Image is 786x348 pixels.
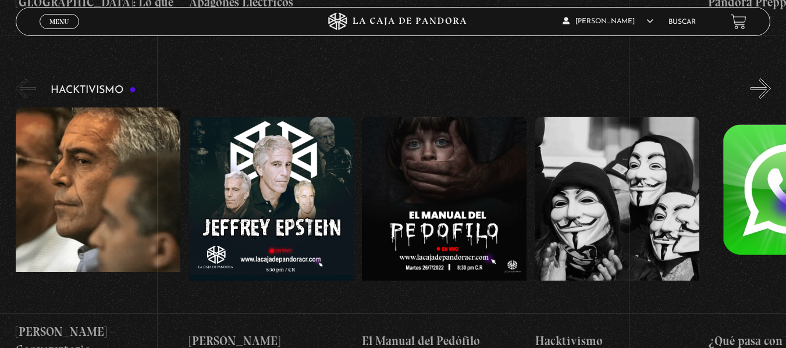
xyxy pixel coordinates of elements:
[751,78,771,99] button: Next
[49,18,69,25] span: Menu
[563,18,653,25] span: [PERSON_NAME]
[731,13,746,29] a: View your shopping cart
[668,19,696,26] a: Buscar
[16,78,36,99] button: Previous
[51,85,136,96] h3: Hacktivismo
[45,28,73,36] span: Cerrar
